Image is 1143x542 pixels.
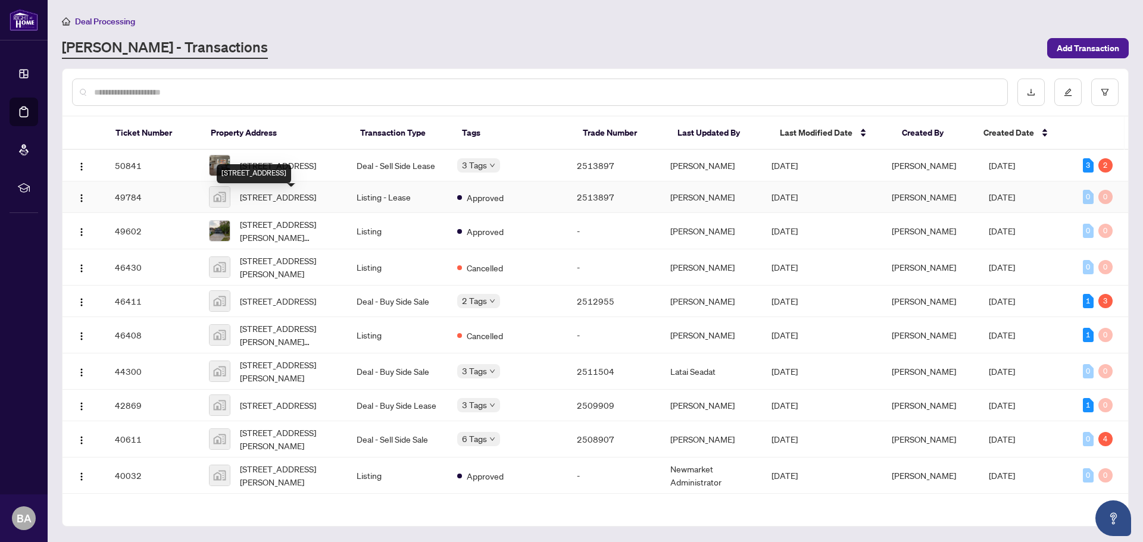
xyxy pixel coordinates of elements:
span: Add Transaction [1057,39,1119,58]
span: [PERSON_NAME] [892,330,956,340]
span: [STREET_ADDRESS][PERSON_NAME][PERSON_NAME] [240,322,338,348]
th: Last Modified Date [770,117,892,150]
div: 0 [1098,260,1113,274]
td: Listing [347,213,448,249]
span: Created Date [983,126,1034,139]
span: [STREET_ADDRESS] [240,190,316,203]
span: [PERSON_NAME] [892,192,956,202]
span: [PERSON_NAME] [892,160,956,171]
span: [DATE] [989,160,1015,171]
span: down [489,162,495,168]
span: [PERSON_NAME] [892,296,956,306]
span: Cancelled [467,261,503,274]
span: [DATE] [772,330,798,340]
td: 2512955 [567,286,661,317]
td: Listing [347,458,448,494]
td: 2511504 [567,353,661,390]
span: [DATE] [989,192,1015,202]
div: 1 [1083,294,1094,308]
span: [STREET_ADDRESS][PERSON_NAME][PERSON_NAME] [240,218,338,244]
th: Last Updated By [668,117,770,150]
button: edit [1054,79,1082,106]
img: Logo [77,264,86,273]
span: [DATE] [989,400,1015,411]
span: [STREET_ADDRESS] [240,295,316,308]
img: thumbnail-img [210,155,230,176]
img: thumbnail-img [210,429,230,449]
img: Logo [77,331,86,341]
td: - [567,249,661,286]
span: down [489,402,495,408]
div: 3 [1083,158,1094,173]
img: thumbnail-img [210,325,230,345]
span: filter [1101,88,1109,96]
img: Logo [77,472,86,481]
button: Logo [72,325,91,344]
td: Deal - Buy Side Sale [347,353,448,390]
img: thumbnail-img [210,221,230,241]
th: Created By [892,117,974,150]
span: 6 Tags [462,432,487,446]
span: edit [1064,88,1072,96]
button: Logo [72,187,91,206]
td: [PERSON_NAME] [661,213,761,249]
img: Logo [77,162,86,171]
div: 0 [1083,432,1094,446]
td: 50841 [105,150,199,181]
img: thumbnail-img [210,257,230,277]
button: Logo [72,292,91,311]
span: [DATE] [772,225,798,236]
span: BA [17,510,32,527]
th: Tags [452,117,573,150]
div: 4 [1098,432,1113,446]
span: Last Modified Date [780,126,852,139]
div: 0 [1098,398,1113,412]
div: 0 [1098,224,1113,238]
td: - [567,458,661,494]
span: [DATE] [772,400,798,411]
img: Logo [77,227,86,237]
td: Latai Seadat [661,353,761,390]
div: 0 [1098,364,1113,378]
td: [PERSON_NAME] [661,421,761,458]
button: Logo [72,362,91,381]
td: 46411 [105,286,199,317]
img: Logo [77,297,86,307]
span: [DATE] [989,470,1015,481]
span: [DATE] [772,470,798,481]
span: [STREET_ADDRESS][PERSON_NAME] [240,358,338,384]
td: 40611 [105,421,199,458]
span: Approved [467,469,504,483]
div: 1 [1083,328,1094,342]
span: [DATE] [772,192,798,202]
span: [DATE] [989,366,1015,377]
span: [PERSON_NAME] [892,400,956,411]
span: [STREET_ADDRESS] [240,399,316,412]
img: Logo [77,368,86,377]
img: Logo [77,402,86,411]
img: Logo [77,436,86,445]
td: [PERSON_NAME] [661,150,761,181]
div: 0 [1083,224,1094,238]
td: Listing [347,317,448,353]
span: [DATE] [989,262,1015,272]
span: [DATE] [772,434,798,444]
a: [PERSON_NAME] - Transactions [62,37,268,59]
td: Deal - Buy Side Sale [347,286,448,317]
span: [DATE] [772,160,798,171]
div: 1 [1083,398,1094,412]
div: 2 [1098,158,1113,173]
td: 2508907 [567,421,661,458]
span: Approved [467,191,504,204]
div: 0 [1098,328,1113,342]
img: thumbnail-img [210,395,230,415]
td: 2513897 [567,181,661,213]
span: [PERSON_NAME] [892,434,956,444]
td: 44300 [105,353,199,390]
td: Deal - Sell Side Lease [347,150,448,181]
td: Listing [347,249,448,286]
span: 3 Tags [462,398,487,412]
img: thumbnail-img [210,187,230,207]
span: [PERSON_NAME] [892,262,956,272]
td: 46430 [105,249,199,286]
